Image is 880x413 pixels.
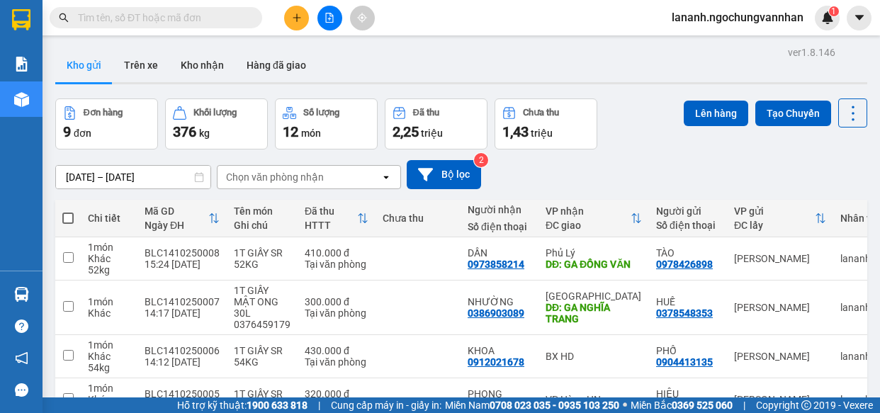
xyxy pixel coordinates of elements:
[656,296,720,307] div: HUẾ
[445,397,619,413] span: Miền Nam
[656,205,720,217] div: Người gửi
[145,345,220,356] div: BLC1410250006
[234,285,290,319] div: 1T GIẤY MẬT ONG 30L
[15,383,28,397] span: message
[734,351,826,362] div: [PERSON_NAME]
[821,11,834,24] img: icon-new-feature
[305,388,368,400] div: 320.000 đ
[468,345,531,356] div: KHOA
[468,221,531,232] div: Số điện thoại
[305,345,368,356] div: 430.000 đ
[15,351,28,365] span: notification
[631,397,733,413] span: Miền Bắc
[63,123,71,140] span: 9
[317,6,342,30] button: file-add
[88,264,130,276] div: 52 kg
[474,153,488,167] sup: 2
[734,394,826,405] div: [PERSON_NAME]
[88,394,130,405] div: Khác
[305,356,368,368] div: Tại văn phòng
[234,220,290,231] div: Ghi chú
[331,397,441,413] span: Cung cấp máy in - giấy in:
[303,108,339,118] div: Số lượng
[55,48,113,82] button: Kho gửi
[468,204,531,215] div: Người nhận
[88,307,130,319] div: Khác
[468,296,531,307] div: NHƯỜNG
[15,319,28,333] span: question-circle
[385,98,487,149] button: Đã thu2,25 triệu
[12,9,30,30] img: logo-vxr
[546,394,642,405] div: VP Hàng HN
[831,6,836,16] span: 1
[743,397,745,413] span: |
[421,128,443,139] span: triệu
[468,356,524,368] div: 0912021678
[283,123,298,140] span: 12
[113,48,169,82] button: Trên xe
[734,205,815,217] div: VP gửi
[656,247,720,259] div: TÀO
[305,205,357,217] div: Đã thu
[468,388,531,400] div: PHONG
[305,307,368,319] div: Tại văn phòng
[788,45,835,60] div: ver 1.8.146
[165,98,268,149] button: Khối lượng376kg
[546,247,642,259] div: Phủ Lý
[727,200,833,237] th: Toggle SortBy
[847,6,871,30] button: caret-down
[623,402,627,408] span: ⚪️
[145,296,220,307] div: BLC1410250007
[318,397,320,413] span: |
[235,48,317,82] button: Hàng đã giao
[305,259,368,270] div: Tại văn phòng
[145,259,220,270] div: 15:24 [DATE]
[137,200,227,237] th: Toggle SortBy
[656,307,713,319] div: 0378548353
[145,205,208,217] div: Mã GD
[247,400,308,411] strong: 1900 633 818
[495,98,597,149] button: Chưa thu1,43 triệu
[656,220,720,231] div: Số điện thoại
[380,171,392,183] svg: open
[173,123,196,140] span: 376
[546,205,631,217] div: VP nhận
[305,220,357,231] div: HTTT
[734,220,815,231] div: ĐC lấy
[14,287,29,302] img: warehouse-icon
[14,57,29,72] img: solution-icon
[14,92,29,107] img: warehouse-icon
[88,339,130,351] div: 1 món
[226,170,324,184] div: Chọn văn phòng nhận
[413,108,439,118] div: Đã thu
[88,242,130,253] div: 1 món
[284,6,309,30] button: plus
[301,128,321,139] span: món
[350,6,375,30] button: aim
[145,356,220,368] div: 14:12 [DATE]
[193,108,237,118] div: Khối lượng
[546,290,642,302] div: [GEOGRAPHIC_DATA]
[672,400,733,411] strong: 0369 525 060
[325,13,334,23] span: file-add
[546,220,631,231] div: ĐC giao
[357,13,367,23] span: aim
[546,259,642,270] div: DĐ: GA ĐỒNG VĂN
[74,128,91,139] span: đơn
[234,247,290,270] div: 1T GIẤY SR 52KG
[755,101,831,126] button: Tạo Chuyến
[88,213,130,224] div: Chi tiết
[145,247,220,259] div: BLC1410250008
[234,205,290,217] div: Tên món
[734,253,826,264] div: [PERSON_NAME]
[383,213,453,224] div: Chưa thu
[177,397,308,413] span: Hỗ trợ kỹ thuật:
[55,98,158,149] button: Đơn hàng9đơn
[490,400,619,411] strong: 0708 023 035 - 0935 103 250
[84,108,123,118] div: Đơn hàng
[829,6,839,16] sup: 1
[78,10,245,26] input: Tìm tên, số ĐT hoặc mã đơn
[660,9,815,26] span: lananh.ngochungvannhan
[656,345,720,356] div: PHỐ
[234,388,290,411] div: 1T GIẤY SR 40KG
